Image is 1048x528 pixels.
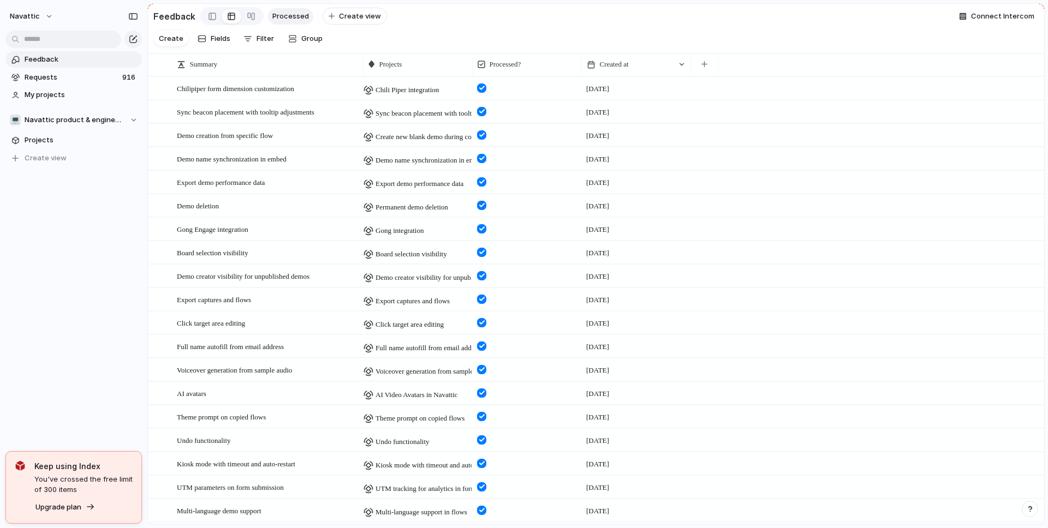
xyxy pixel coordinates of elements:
span: Voiceover generation from sample audio [376,366,491,377]
h2: Feedback [153,10,195,23]
span: Theme prompt on copied flows [376,413,465,424]
span: [DATE] [586,271,609,282]
span: AI avatars [177,389,206,398]
span: [DATE] [586,506,609,517]
span: Voiceover generation from sample audio [177,366,292,374]
span: Chilipiper form dimension customization [177,85,294,93]
a: My projects [5,87,142,103]
button: Create view [5,150,142,166]
span: Permanent demo deletion [376,202,448,213]
span: Board selection visibility [376,249,447,260]
span: Create view [25,153,67,164]
span: Export demo performance data [177,178,265,187]
span: Kiosk mode with timeout and auto-restart [177,460,295,468]
span: Demo name synchronization in embed [177,155,287,163]
span: Group [301,33,323,44]
div: 💻 [10,115,21,125]
span: Board selection visibility [177,249,248,257]
span: [DATE] [586,412,609,423]
span: [DATE] [586,341,609,352]
button: navattic [5,8,59,25]
span: [DATE] [586,388,609,399]
button: Create [153,30,189,47]
span: [DATE] [586,107,609,118]
span: Chili Piper integration [376,85,439,95]
span: [DATE] [586,177,609,188]
span: Full name autofill from email address [177,343,284,351]
span: Created at [600,59,629,70]
span: [DATE] [586,482,609,493]
span: navattic [10,11,40,22]
span: [DATE] [586,130,609,141]
span: Export demo performance data [376,178,463,189]
button: Fields [193,30,235,47]
span: Multi-language demo support [177,507,261,515]
span: [DATE] [586,459,609,470]
span: [DATE] [586,435,609,446]
span: Fields [211,33,230,44]
span: Processed? [490,59,521,70]
span: Export captures and flows [177,296,251,304]
span: Processed [272,11,309,22]
span: Projects [25,135,138,146]
span: Gong Engage integration [177,225,248,233]
span: Undo functionality [376,436,430,447]
span: Undo functionality [177,436,231,445]
button: 💻Navattic product & engineering [5,112,142,128]
span: Full name autofill from email address [376,343,483,353]
span: You've crossed the free limit of 300 items [34,474,133,495]
span: UTM parameters on form submission [177,483,284,491]
span: AI Video Avatars in Navattic [376,389,457,400]
span: Export captures and flows [376,296,450,307]
button: Create view [323,8,387,25]
span: Demo creator visibility for unpublished demos [177,272,309,280]
span: Upgrade plan [35,502,81,513]
span: Summary [190,59,218,70]
span: Create view [339,11,381,22]
span: Requests [25,72,119,83]
button: Group [283,30,328,47]
span: Demo creation from specific flow [177,131,273,140]
span: Keep using Index [34,460,133,472]
span: [DATE] [586,365,609,376]
span: Kiosk mode with timeout and auto-restart [376,460,494,471]
span: Filter [257,33,274,44]
span: Feedback [25,54,138,65]
span: [DATE] [586,201,609,212]
span: Demo creator visibility for unpublished demos [376,272,508,283]
button: Connect Intercom [955,8,1039,25]
span: [DATE] [586,83,609,94]
span: [DATE] [586,248,609,259]
a: Processed [268,8,313,25]
span: Create [159,33,183,44]
span: Create new blank demo during copy [376,131,479,142]
a: Projects [5,132,142,148]
span: Demo deletion [177,202,219,210]
span: 916 [122,72,138,83]
span: [DATE] [586,318,609,329]
span: Theme prompt on copied flows [177,413,266,421]
a: Requests916 [5,69,142,86]
span: Projects [379,59,402,70]
span: My projects [25,89,138,100]
span: Sync beacon placement with tooltip adjustments [376,108,513,119]
button: Upgrade plan [32,500,98,515]
span: UTM tracking for analytics in forms [376,483,479,494]
span: Demo name synchronization in embed [376,155,485,166]
span: Click target area editing [177,319,245,327]
span: Navattic product & engineering [25,115,124,125]
span: Multi-language support in flows [376,507,467,518]
span: [DATE] [586,224,609,235]
button: Filter [239,30,278,47]
a: Feedback [5,51,142,68]
span: [DATE] [586,154,609,165]
span: Connect Intercom [971,11,1034,22]
span: Sync beacon placement with tooltip adjustments [177,108,314,116]
span: Click target area editing [376,319,444,330]
span: [DATE] [586,295,609,305]
span: Gong integration [376,225,424,236]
